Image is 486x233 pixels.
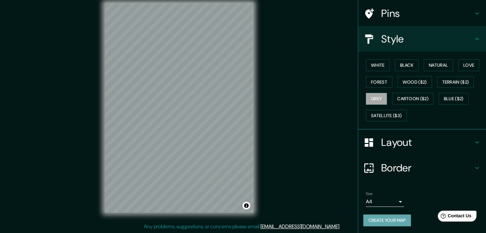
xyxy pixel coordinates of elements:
[358,155,486,181] div: Border
[358,130,486,155] div: Layout
[395,59,419,71] button: Black
[340,223,341,230] div: .
[366,197,404,207] div: A4
[260,223,339,230] a: [EMAIL_ADDRESS][DOMAIN_NAME]
[429,208,479,226] iframe: Help widget launcher
[366,93,387,105] button: Grey
[341,223,343,230] div: .
[366,110,407,122] button: Satellite ($3)
[358,26,486,52] div: Style
[366,59,390,71] button: White
[424,59,453,71] button: Natural
[243,202,250,209] button: Toggle attribution
[437,76,474,88] button: Terrain ($2)
[397,76,432,88] button: Wood ($2)
[358,1,486,26] div: Pins
[381,136,473,149] h4: Layout
[392,93,434,105] button: Cartoon ($2)
[105,3,253,213] canvas: Map
[366,191,373,197] label: Size
[144,223,340,230] p: Any problems, suggestions, or concerns please email .
[381,7,473,20] h4: Pins
[381,33,473,45] h4: Style
[381,162,473,174] h4: Border
[439,93,469,105] button: Blue ($2)
[458,59,479,71] button: Love
[366,76,392,88] button: Forest
[363,214,411,226] button: Create your map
